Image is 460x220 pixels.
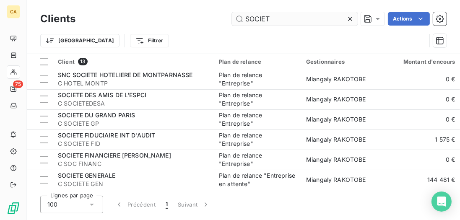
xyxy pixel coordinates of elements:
span: Miangaly RAKOTOBE [306,96,366,103]
div: Plan de relance [219,58,296,65]
span: C SOC FINANC [58,160,209,168]
span: SNC SOCIETE HOTELIERE DE MONTPARNASSE [58,71,193,78]
span: 100 [47,200,57,209]
div: Plan de relance "Entreprise" [219,71,296,88]
span: SOCIETE FINANCIERE [PERSON_NAME] [58,152,171,159]
button: Actions [388,12,430,26]
span: C SOCIETE FID [58,140,209,148]
input: Rechercher [232,12,358,26]
h3: Clients [40,11,75,26]
span: C SOCIETE GP [58,119,209,128]
span: C SOCIETE GEN [58,180,209,188]
span: Miangaly RAKOTOBE [306,176,366,183]
div: Plan de relance "Entreprise" [219,151,296,168]
span: Miangaly RAKOTOBE [306,136,366,143]
button: 1 [161,196,173,213]
img: Logo LeanPay [7,202,20,215]
button: Suivant [173,196,215,213]
div: Gestionnaires [306,58,383,65]
button: Filtrer [130,34,169,47]
div: Plan de relance "Entreprise" [219,111,296,128]
div: Montant d'encours [393,58,455,65]
span: C HOTEL MONTP [58,79,209,88]
span: SOCIETE DES AMIS DE L'ESPCI [58,91,146,98]
span: SOCIETE FIDUCIAIRE INT D'AUDIT [58,132,156,139]
span: Client [58,58,75,65]
span: Miangaly RAKOTOBE [306,116,366,123]
button: [GEOGRAPHIC_DATA] [40,34,120,47]
button: Précédent [110,196,161,213]
div: CA [7,5,20,18]
div: Plan de relance "Entreprise" [219,131,296,148]
div: Plan de relance "Entreprise" [219,91,296,108]
span: Miangaly RAKOTOBE [306,156,366,163]
div: Plan de relance "Entreprise en attente" [219,171,296,188]
span: Miangaly RAKOTOBE [306,75,366,83]
span: C SOCIETEDESA [58,99,209,108]
span: SOCIETE DU GRAND PARIS [58,111,135,119]
div: Open Intercom Messenger [431,192,452,212]
span: SOCIETE GENERALE [58,172,115,179]
span: 13 [78,58,88,65]
span: 1 [166,200,168,209]
span: 75 [13,80,23,88]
